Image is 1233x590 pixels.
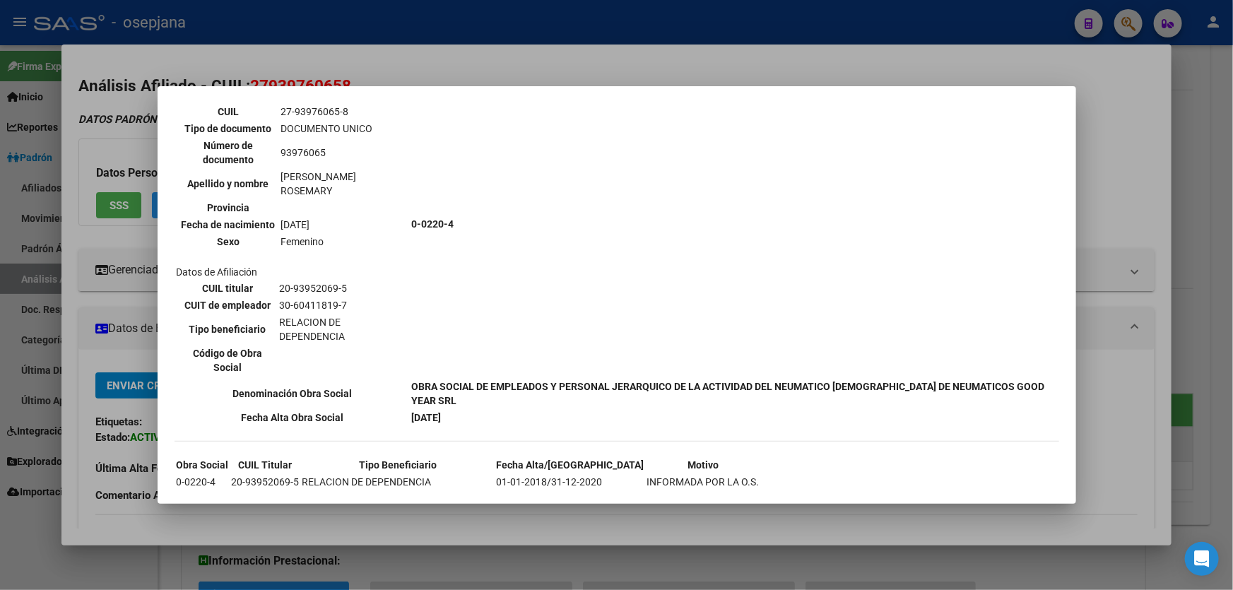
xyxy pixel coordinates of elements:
td: INFORMADA POR LA O.S. [647,474,760,490]
th: Fecha de nacimiento [178,217,279,232]
td: 93976065 [280,138,407,167]
th: Provincia [178,200,279,216]
th: Fecha Alta Obra Social [176,410,410,425]
th: Motivo [647,457,760,473]
td: Femenino [280,234,407,249]
td: 0-0220-4 [176,474,230,490]
td: [DATE] [280,217,407,232]
b: [DATE] [411,412,441,423]
b: OBRA SOCIAL DE EMPLEADOS Y PERSONAL JERARQUICO DE LA ACTIVIDAD DEL NEUMATICO [DEMOGRAPHIC_DATA] D... [411,381,1044,406]
th: Número de documento [178,138,279,167]
td: Datos personales Datos de Afiliación [176,71,410,377]
th: Fecha Alta/[GEOGRAPHIC_DATA] [496,457,645,473]
td: 30-60411819-7 [278,297,407,313]
td: 01-01-2018/31-12-2020 [496,474,645,490]
td: RELACION DE DEPENDENCIA [278,314,407,344]
div: Open Intercom Messenger [1185,542,1219,576]
td: RELACION DE DEPENDENCIA [302,474,495,490]
th: Sexo [178,234,279,249]
td: [PERSON_NAME] ROSEMARY [280,169,407,199]
td: 20-93952069-5 [278,281,407,296]
td: 20-93952069-5 [231,474,300,490]
th: CUIL [178,104,279,119]
b: 0-0220-4 [411,218,454,230]
th: Obra Social [176,457,230,473]
th: Tipo beneficiario [178,314,278,344]
td: 27-93976065-8 [280,104,407,119]
th: Tipo de documento [178,121,279,136]
th: CUIL titular [178,281,278,296]
th: CUIT de empleador [178,297,278,313]
th: Código de Obra Social [178,346,278,375]
th: Denominación Obra Social [176,379,410,408]
th: Tipo Beneficiario [302,457,495,473]
th: Apellido y nombre [178,169,279,199]
th: CUIL Titular [231,457,300,473]
td: DOCUMENTO UNICO [280,121,407,136]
